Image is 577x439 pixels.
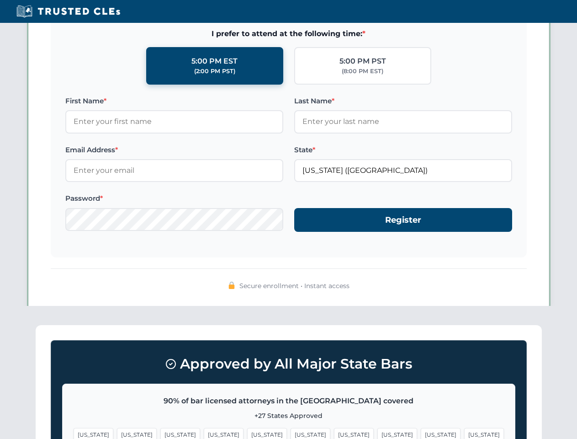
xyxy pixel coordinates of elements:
[294,159,512,182] input: California (CA)
[294,208,512,232] button: Register
[228,282,235,289] img: 🔒
[191,55,238,67] div: 5:00 PM EST
[339,55,386,67] div: 5:00 PM PST
[294,110,512,133] input: Enter your last name
[294,96,512,107] label: Last Name
[14,5,123,18] img: Trusted CLEs
[74,411,504,421] p: +27 States Approved
[65,28,512,40] span: I prefer to attend at the following time:
[65,145,283,155] label: Email Address
[65,96,283,107] label: First Name
[194,67,235,76] div: (2:00 PM PST)
[294,145,512,155] label: State
[342,67,383,76] div: (8:00 PM EST)
[62,352,515,376] h3: Approved by All Major State Bars
[65,110,283,133] input: Enter your first name
[65,159,283,182] input: Enter your email
[74,395,504,407] p: 90% of bar licensed attorneys in the [GEOGRAPHIC_DATA] covered
[239,281,349,291] span: Secure enrollment • Instant access
[65,193,283,204] label: Password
